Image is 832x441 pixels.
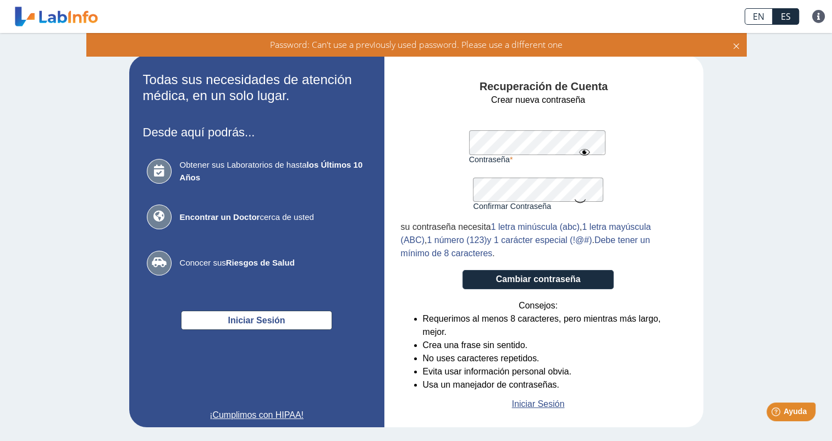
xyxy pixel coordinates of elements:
[143,72,371,104] h2: Todas sus necesidades de atención médica, en un solo lugar.
[734,398,820,429] iframe: Help widget launcher
[226,258,295,267] b: Riesgos de Salud
[427,235,487,245] span: 1 número (123)
[180,212,260,222] b: Encontrar un Doctor
[401,80,687,93] h4: Recuperación de Cuenta
[180,160,363,182] b: los Últimos 10 Años
[462,270,614,289] button: Cambiar contraseña
[401,220,676,260] div: , , . .
[469,155,608,164] label: Contraseña
[423,312,676,339] li: Requerimos al menos 8 caracteres, pero mientras más largo, mejor.
[473,202,603,211] label: Confirmar Contraseña
[270,38,563,51] span: Password: Can't use a previously used password. Please use a different one
[143,125,371,139] h3: Desde aquí podrás...
[491,93,585,107] span: Crear nueva contraseña
[143,409,371,422] a: ¡Cumplimos con HIPAA!
[423,339,676,352] li: Crea una frase sin sentido.
[180,159,367,184] span: Obtener sus Laboratorios de hasta
[423,352,676,365] li: No uses caracteres repetidos.
[181,311,332,330] button: Iniciar Sesión
[487,235,592,245] span: y 1 carácter especial (!@#)
[512,398,565,411] a: Iniciar Sesión
[745,8,773,25] a: EN
[423,365,676,378] li: Evita usar información personal obvia.
[180,257,367,269] span: Conocer sus
[401,222,491,231] span: su contraseña necesita
[773,8,799,25] a: ES
[491,222,580,231] span: 1 letra minúscula (abc)
[519,299,558,312] span: Consejos:
[423,378,676,392] li: Usa un manejador de contraseñas.
[180,211,367,224] span: cerca de usted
